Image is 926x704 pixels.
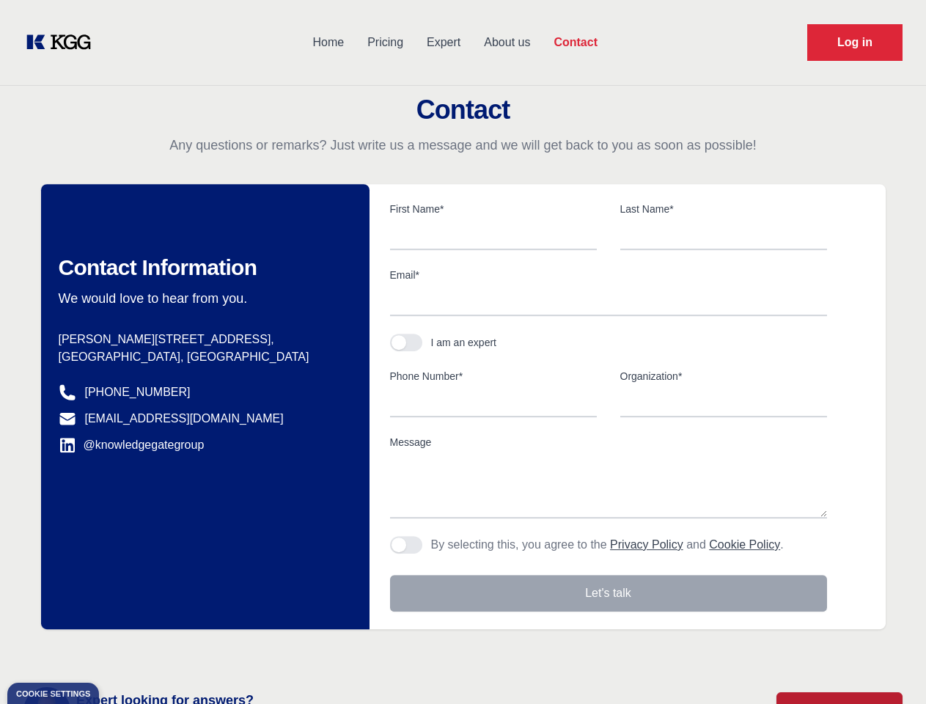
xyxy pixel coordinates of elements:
a: Expert [415,23,472,62]
label: First Name* [390,202,597,216]
a: Pricing [356,23,415,62]
a: [EMAIL_ADDRESS][DOMAIN_NAME] [85,410,284,428]
a: Home [301,23,356,62]
a: KOL Knowledge Platform: Talk to Key External Experts (KEE) [23,31,103,54]
iframe: Chat Widget [853,634,926,704]
label: Phone Number* [390,369,597,384]
p: We would love to hear from you. [59,290,346,307]
h2: Contact Information [59,254,346,281]
label: Last Name* [620,202,827,216]
p: [PERSON_NAME][STREET_ADDRESS], [59,331,346,348]
div: I am an expert [431,335,497,350]
a: Request Demo [807,24,903,61]
a: [PHONE_NUMBER] [85,384,191,401]
a: Contact [542,23,609,62]
label: Organization* [620,369,827,384]
p: By selecting this, you agree to the and . [431,536,784,554]
a: Privacy Policy [610,538,683,551]
h2: Contact [18,95,908,125]
button: Let's talk [390,575,827,612]
label: Email* [390,268,827,282]
p: [GEOGRAPHIC_DATA], [GEOGRAPHIC_DATA] [59,348,346,366]
a: Cookie Policy [709,538,780,551]
label: Message [390,435,827,450]
div: Cookie settings [16,690,90,698]
p: Any questions or remarks? Just write us a message and we will get back to you as soon as possible! [18,136,908,154]
a: @knowledgegategroup [59,436,205,454]
a: About us [472,23,542,62]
